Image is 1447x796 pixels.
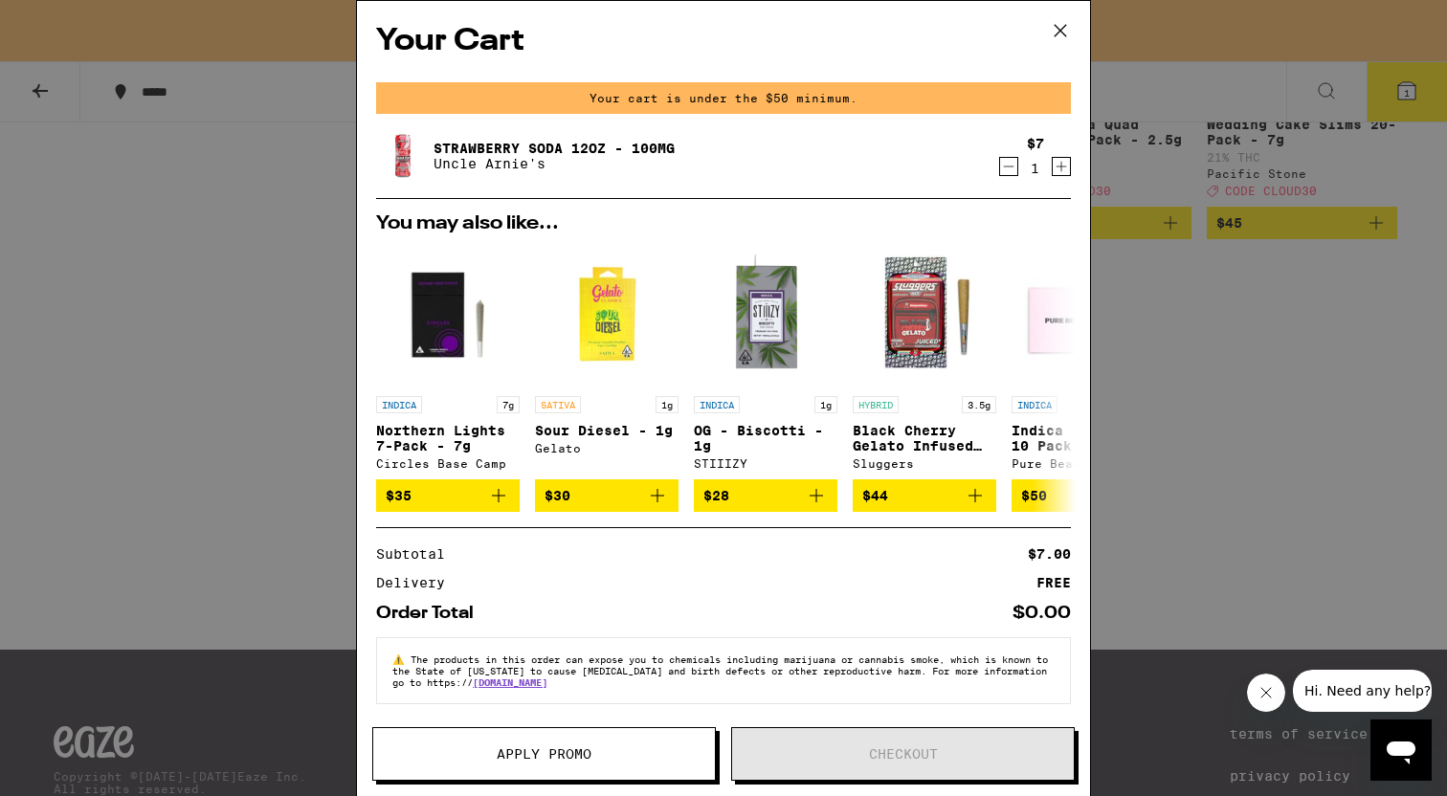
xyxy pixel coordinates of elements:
h2: You may also like... [376,214,1071,233]
a: Open page for Black Cherry Gelato Infused 5-pack - 3.5g from Sluggers [853,243,996,479]
div: Sluggers [853,457,996,470]
button: Add to bag [535,479,679,512]
span: $35 [386,488,412,503]
p: Black Cherry Gelato Infused 5-pack - 3.5g [853,423,996,453]
p: INDICA [1012,396,1057,413]
p: OG - Biscotti - 1g [694,423,837,453]
div: STIIIZY [694,457,837,470]
p: 3.5g [962,396,996,413]
h2: Your Cart [376,20,1071,63]
iframe: Button to launch messaging window [1370,719,1432,781]
img: Gelato - Sour Diesel - 1g [535,243,679,387]
p: INDICA [694,396,740,413]
p: Indica - Babies 10 Pack - 3.5g [1012,423,1155,453]
p: Northern Lights 7-Pack - 7g [376,423,520,453]
p: 7g [497,396,520,413]
div: Delivery [376,576,458,589]
p: SATIVA [535,396,581,413]
button: Increment [1052,157,1071,176]
button: Add to bag [853,479,996,512]
div: 1 [1027,161,1044,176]
div: Your cart is under the $50 minimum. [376,82,1071,114]
img: Pure Beauty - Indica - Babies 10 Pack - 3.5g [1012,243,1155,387]
a: Open page for Northern Lights 7-Pack - 7g from Circles Base Camp [376,243,520,479]
button: Add to bag [1012,479,1155,512]
button: Add to bag [694,479,837,512]
button: Decrement [999,157,1018,176]
div: $0.00 [1013,605,1071,622]
button: Add to bag [376,479,520,512]
button: Apply Promo [372,727,716,781]
span: $44 [862,488,888,503]
p: INDICA [376,396,422,413]
img: Circles Base Camp - Northern Lights 7-Pack - 7g [376,243,520,387]
div: Pure Beauty [1012,457,1155,470]
p: 1g [656,396,679,413]
p: Sour Diesel - 1g [535,423,679,438]
div: FREE [1036,576,1071,589]
span: Checkout [869,747,938,761]
iframe: Message from company [1293,670,1432,712]
div: Subtotal [376,547,458,561]
p: 1g [814,396,837,413]
span: The products in this order can expose you to chemicals including marijuana or cannabis smoke, whi... [392,653,1048,688]
span: $50 [1021,488,1047,503]
span: $28 [703,488,729,503]
a: [DOMAIN_NAME] [473,676,547,688]
p: HYBRID [853,396,899,413]
span: $30 [545,488,570,503]
img: Sluggers - Black Cherry Gelato Infused 5-pack - 3.5g [853,243,996,387]
span: Apply Promo [497,747,591,761]
a: Open page for OG - Biscotti - 1g from STIIIZY [694,243,837,479]
img: STIIIZY - OG - Biscotti - 1g [694,243,837,387]
span: ⚠️ [392,653,411,665]
div: Order Total [376,605,487,622]
button: Checkout [731,727,1075,781]
div: $7.00 [1028,547,1071,561]
a: Strawberry Soda 12oz - 100mg [434,141,675,156]
a: Open page for Sour Diesel - 1g from Gelato [535,243,679,479]
p: Uncle Arnie's [434,156,675,171]
iframe: Close message [1247,674,1285,712]
div: $7 [1027,136,1044,151]
img: Strawberry Soda 12oz - 100mg [376,129,430,183]
div: Gelato [535,442,679,454]
a: Open page for Indica - Babies 10 Pack - 3.5g from Pure Beauty [1012,243,1155,479]
div: Circles Base Camp [376,457,520,470]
